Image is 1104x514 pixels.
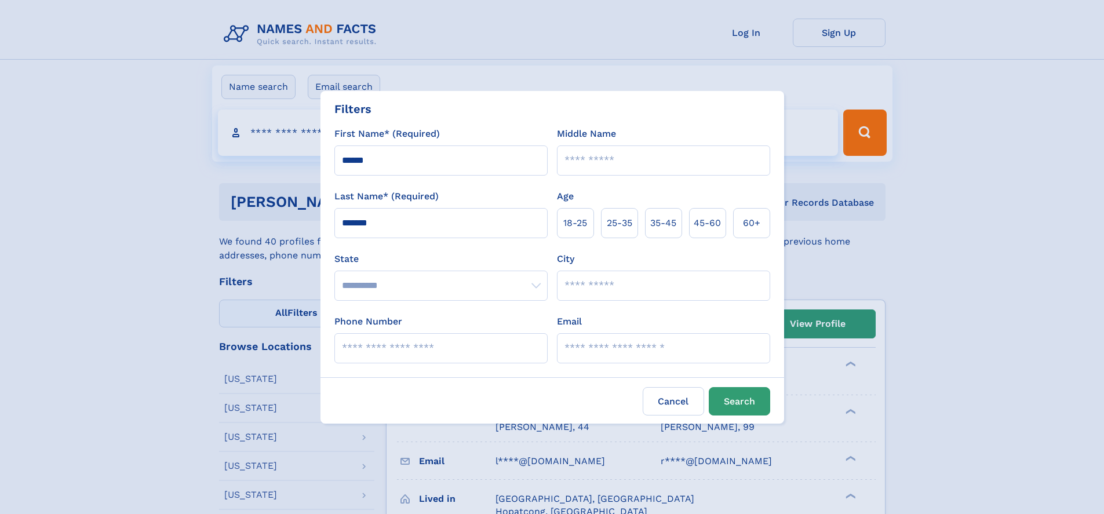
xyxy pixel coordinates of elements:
[334,127,440,141] label: First Name* (Required)
[334,252,548,266] label: State
[650,216,676,230] span: 35‑45
[694,216,721,230] span: 45‑60
[607,216,632,230] span: 25‑35
[743,216,760,230] span: 60+
[334,189,439,203] label: Last Name* (Required)
[557,252,574,266] label: City
[557,189,574,203] label: Age
[334,100,371,118] div: Filters
[643,387,704,415] label: Cancel
[563,216,587,230] span: 18‑25
[334,315,402,329] label: Phone Number
[709,387,770,415] button: Search
[557,127,616,141] label: Middle Name
[557,315,582,329] label: Email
